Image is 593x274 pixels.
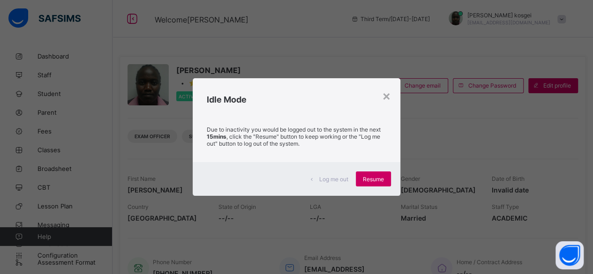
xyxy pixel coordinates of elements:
[207,126,386,147] p: Due to inactivity you would be logged out to the system in the next , click the "Resume" button t...
[555,241,584,269] button: Open asap
[207,133,226,140] strong: 15mins
[363,176,384,183] span: Resume
[207,95,386,104] h2: Idle Mode
[382,88,391,104] div: ×
[319,176,348,183] span: Log me out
